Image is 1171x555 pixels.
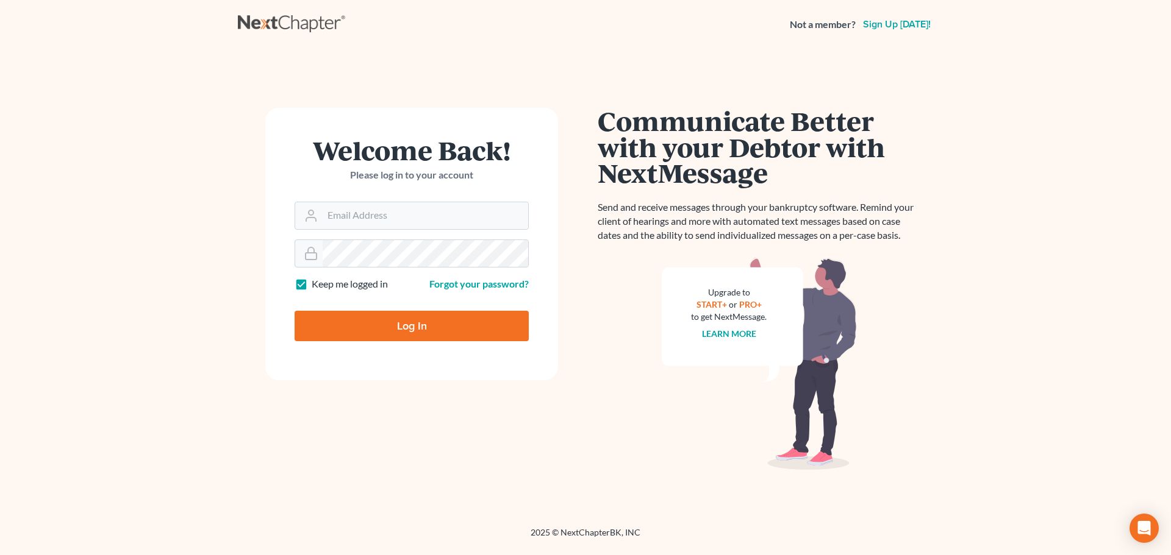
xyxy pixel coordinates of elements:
[691,311,767,323] div: to get NextMessage.
[662,257,857,470] img: nextmessage_bg-59042aed3d76b12b5cd301f8e5b87938c9018125f34e5fa2b7a6b67550977c72.svg
[861,19,933,29] a: Sign up [DATE]!
[295,137,529,163] h1: Welcome Back!
[598,108,921,186] h1: Communicate Better with your Debtor with NextMessage
[312,277,388,291] label: Keep me logged in
[691,286,767,299] div: Upgrade to
[238,526,933,548] div: 2025 © NextChapterBK, INC
[295,311,529,341] input: Log In
[739,299,762,309] a: PRO+
[790,18,856,32] strong: Not a member?
[598,200,921,242] p: Send and receive messages through your bankruptcy software. Remind your client of hearings and mo...
[697,299,727,309] a: START+
[323,202,528,229] input: Email Address
[729,299,737,309] span: or
[1130,514,1159,543] div: Open Intercom Messenger
[702,328,756,339] a: Learn more
[429,278,529,289] a: Forgot your password?
[295,168,529,182] p: Please log in to your account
